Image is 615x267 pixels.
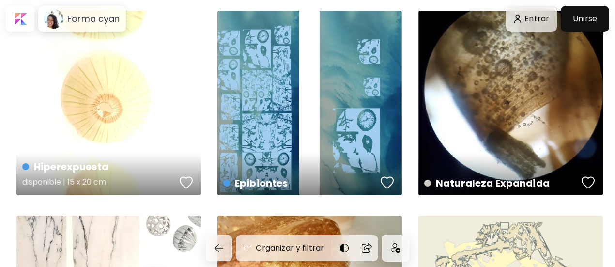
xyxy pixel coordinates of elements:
[206,235,232,261] button: back
[213,242,225,254] img: back
[22,174,176,193] h5: disponible | 15 x 20 cm
[223,176,377,190] h4: Epibiontes
[177,173,196,192] button: favorites
[418,11,603,195] a: Naturaleza Expandidafavoriteshttps://cdn.kaleido.art/CDN/Artwork/85516/Primary/medium.webp?update...
[579,173,598,192] button: favorites
[67,13,120,25] h6: Forma cyan
[16,11,201,195] a: Hiperexpuestadisponible | 15 x 20 cmfavoriteshttps://cdn.kaleido.art/CDN/Artwork/85933/Primary/me...
[217,11,402,195] a: Epibiontesfavoriteshttps://cdn.kaleido.art/CDN/Artwork/85895/Primary/medium.webp?updated=381030
[378,173,397,192] button: favorites
[206,235,236,261] a: back
[256,242,324,254] h6: Organizar y filtrar
[22,159,176,174] h4: Hiperexpuesta
[391,243,400,253] img: icon
[561,6,609,32] a: Unirse
[424,176,578,190] h4: Naturaleza Expandida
